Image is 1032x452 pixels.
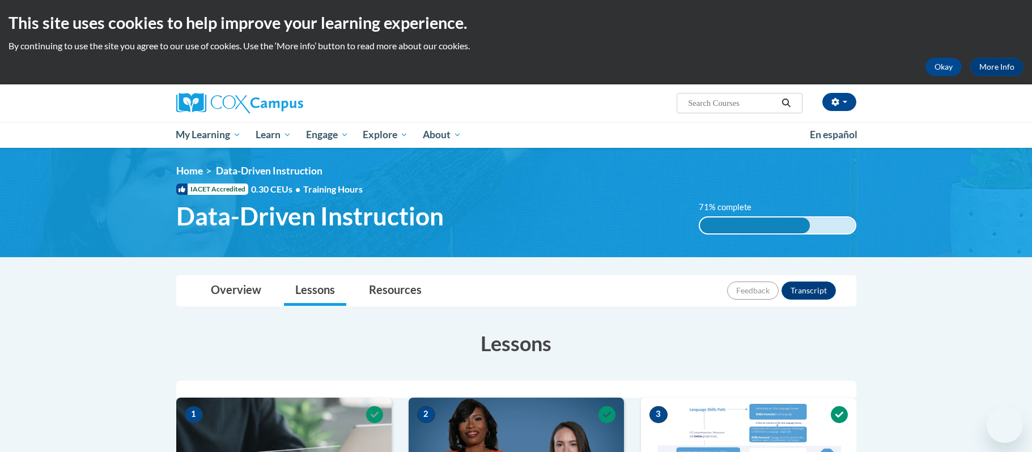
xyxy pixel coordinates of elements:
a: Explore [355,122,415,148]
button: Feedback [727,282,779,300]
span: Explore [363,128,408,142]
label: 71% complete [699,201,764,214]
span: En español [810,129,857,140]
div: Main menu [159,122,873,148]
h2: This site uses cookies to help improve your learning experience. [9,11,1023,34]
span: IACET Accredited [176,184,248,195]
h3: Lessons [176,329,856,357]
span: 1 [185,406,203,423]
span: • [295,184,300,194]
iframe: Button to launch messaging window [987,407,1023,443]
button: Okay [925,58,962,76]
span: Learn [256,128,291,142]
span: Data-Driven Instruction [216,165,322,177]
span: About [423,128,461,142]
a: More Info [970,58,1023,76]
span: Engage [306,128,349,142]
a: Learn [248,122,299,148]
input: Search Courses [687,96,778,110]
p: By continuing to use the site you agree to our use of cookies. Use the ‘More info’ button to read... [9,40,1023,52]
span: Data-Driven Instruction [176,201,444,231]
span: My Learning [176,128,241,142]
a: Overview [199,276,273,306]
a: My Learning [169,122,249,148]
span: Training Hours [303,184,363,194]
a: Lessons [284,276,346,306]
a: En español [802,123,865,147]
span: 0.30 CEUs [251,183,303,195]
button: Transcript [782,282,836,300]
button: Search [778,96,795,110]
img: Cox Campus [176,93,303,113]
a: Home [176,165,203,177]
a: Cox Campus [176,93,392,113]
a: Engage [299,122,356,148]
button: Account Settings [822,93,856,111]
a: Resources [358,276,433,306]
span: 3 [649,406,668,423]
a: About [415,122,469,148]
div: 71% complete [700,218,810,233]
span: 2 [417,406,435,423]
